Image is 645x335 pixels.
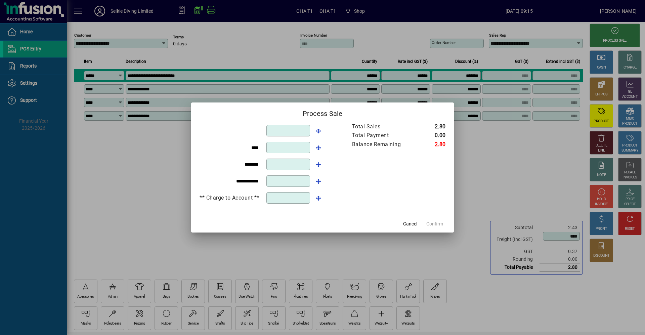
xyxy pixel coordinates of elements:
[352,122,415,131] td: Total Sales
[399,218,421,230] button: Cancel
[191,102,454,122] h2: Process Sale
[352,131,415,140] td: Total Payment
[403,220,417,227] span: Cancel
[415,131,446,140] td: 0.00
[415,140,446,149] td: 2.80
[352,140,408,149] div: Balance Remaining
[200,194,259,202] div: ** Charge to Account **
[415,122,446,131] td: 2.80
